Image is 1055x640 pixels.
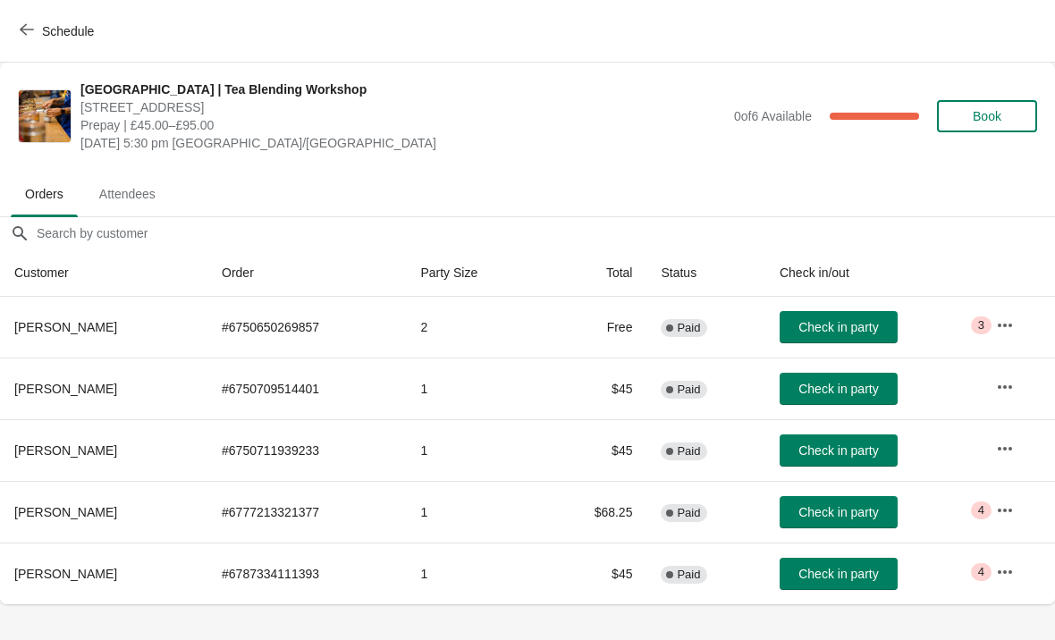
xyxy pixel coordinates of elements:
[11,178,78,210] span: Orders
[207,249,406,297] th: Order
[541,419,646,481] td: $45
[541,249,646,297] th: Total
[541,358,646,419] td: $45
[677,444,700,459] span: Paid
[677,568,700,582] span: Paid
[14,505,117,519] span: [PERSON_NAME]
[798,505,878,519] span: Check in party
[207,297,406,358] td: # 6750650269857
[541,543,646,604] td: $45
[677,506,700,520] span: Paid
[14,567,117,581] span: [PERSON_NAME]
[734,109,812,123] span: 0 of 6 Available
[646,249,765,297] th: Status
[85,178,170,210] span: Attendees
[978,318,984,333] span: 3
[14,443,117,458] span: [PERSON_NAME]
[14,382,117,396] span: [PERSON_NAME]
[406,358,541,419] td: 1
[207,543,406,604] td: # 6787334111393
[80,134,725,152] span: [DATE] 5:30 pm [GEOGRAPHIC_DATA]/[GEOGRAPHIC_DATA]
[978,503,984,518] span: 4
[798,567,878,581] span: Check in party
[541,297,646,358] td: Free
[798,382,878,396] span: Check in party
[80,116,725,134] span: Prepay | £45.00–£95.00
[207,358,406,419] td: # 6750709514401
[677,383,700,397] span: Paid
[19,90,71,142] img: London Covent Garden | Tea Blending Workshop
[780,373,898,405] button: Check in party
[80,98,725,116] span: [STREET_ADDRESS]
[9,15,108,47] button: Schedule
[14,320,117,334] span: [PERSON_NAME]
[406,249,541,297] th: Party Size
[677,321,700,335] span: Paid
[780,311,898,343] button: Check in party
[406,419,541,481] td: 1
[80,80,725,98] span: [GEOGRAPHIC_DATA] | Tea Blending Workshop
[780,434,898,467] button: Check in party
[765,249,982,297] th: Check in/out
[798,443,878,458] span: Check in party
[780,496,898,528] button: Check in party
[978,565,984,579] span: 4
[36,217,1055,249] input: Search by customer
[406,297,541,358] td: 2
[541,481,646,543] td: $68.25
[937,100,1037,132] button: Book
[207,419,406,481] td: # 6750711939233
[207,481,406,543] td: # 6777213321377
[406,543,541,604] td: 1
[406,481,541,543] td: 1
[42,24,94,38] span: Schedule
[973,109,1001,123] span: Book
[780,558,898,590] button: Check in party
[798,320,878,334] span: Check in party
